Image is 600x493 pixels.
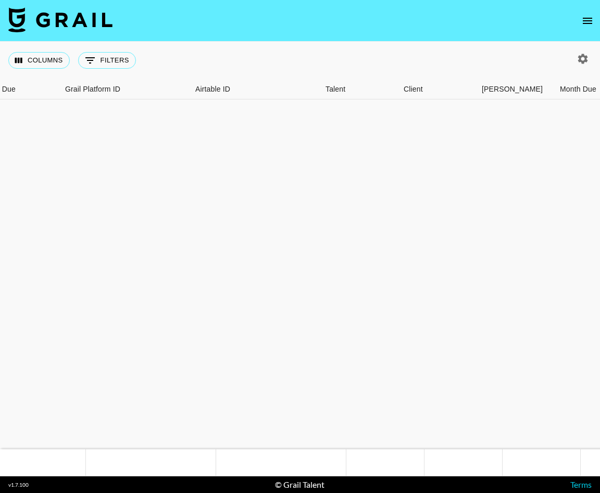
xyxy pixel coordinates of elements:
div: Airtable ID [190,79,320,99]
div: Client [404,79,423,99]
div: v 1.7.100 [8,482,29,488]
img: Grail Talent [8,7,113,32]
div: Client [398,79,477,99]
div: Booker [477,79,555,99]
button: Select columns [8,52,70,69]
div: © Grail Talent [275,479,324,490]
div: Grail Platform ID [60,79,190,99]
button: open drawer [577,10,598,31]
button: Show filters [78,52,136,69]
div: Airtable ID [195,79,230,99]
div: Grail Platform ID [65,79,120,99]
div: Talent [320,79,398,99]
div: Month Due [560,79,596,99]
a: Terms [570,479,592,489]
div: Talent [326,79,345,99]
div: [PERSON_NAME] [482,79,543,99]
